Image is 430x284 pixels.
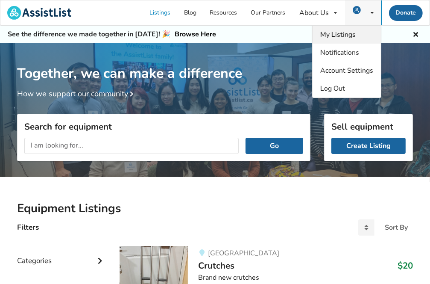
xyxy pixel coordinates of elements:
span: [GEOGRAPHIC_DATA] [208,248,279,258]
img: user icon [353,6,361,14]
a: Blog [177,0,203,25]
span: Notifications [320,48,359,57]
a: Create Listing [331,138,406,154]
h3: $20 [398,260,413,271]
span: Log Out [320,84,345,93]
span: Crutches [198,260,234,272]
h3: Sell equipment [331,121,406,132]
h4: Filters [17,222,39,232]
div: Sort By [385,224,408,231]
a: Resources [203,0,244,25]
a: Browse Here [175,30,216,39]
h2: Equipment Listings [17,201,413,216]
h5: See the difference we made together in [DATE]! 🎉 [8,30,216,39]
a: Our Partners [244,0,292,25]
a: How we support our community [17,89,137,99]
button: Go [246,138,303,154]
a: Listings [143,0,178,25]
h1: Together, we can make a difference [17,43,413,82]
div: Categories [17,239,106,269]
span: Account Settings [320,66,373,75]
img: assistlist-logo [7,6,71,20]
div: About Us [300,9,329,16]
a: Donate [389,5,423,21]
div: Brand new crutches [198,273,413,283]
h3: Search for equipment [24,121,303,132]
input: I am looking for... [24,138,239,154]
span: My Listings [320,30,356,39]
